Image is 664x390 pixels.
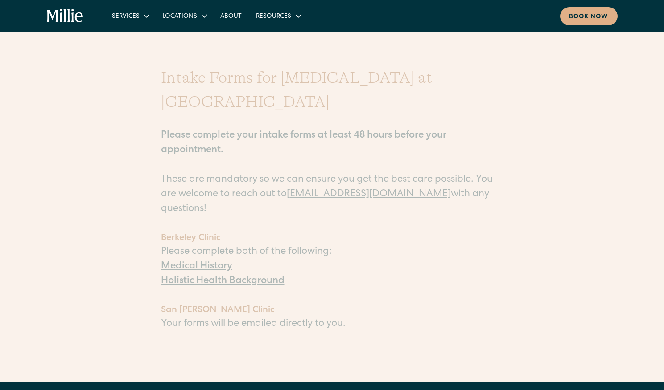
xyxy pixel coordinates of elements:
p: ‍ [161,217,503,232]
div: Resources [249,8,307,23]
div: Services [105,8,156,23]
a: Book now [560,7,618,25]
div: Locations [163,12,197,21]
a: home [47,9,84,23]
a: [EMAIL_ADDRESS][DOMAIN_NAME] [287,190,451,199]
strong: Please complete your intake forms at least 48 hours before your appointment. [161,131,446,155]
div: Resources [256,12,291,21]
p: ‍ [161,332,503,346]
h1: Intake Forms for [MEDICAL_DATA] at [GEOGRAPHIC_DATA] [161,66,503,114]
p: Please complete both of the following: [161,245,503,260]
a: Medical History [161,262,232,272]
p: ‍ [161,346,503,361]
p: These are mandatory so we can ensure you get the best care possible. You are welcome to reach out... [161,114,503,217]
p: Your forms will be emailed directly to you. [161,317,503,332]
a: About [213,8,249,23]
strong: Berkeley Clinic [161,234,220,243]
div: Locations [156,8,213,23]
a: Holistic Health Background [161,276,285,286]
div: Services [112,12,140,21]
strong: San [PERSON_NAME] Clinic [161,306,274,315]
div: Book now [569,12,609,22]
p: ‍ [161,289,503,304]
